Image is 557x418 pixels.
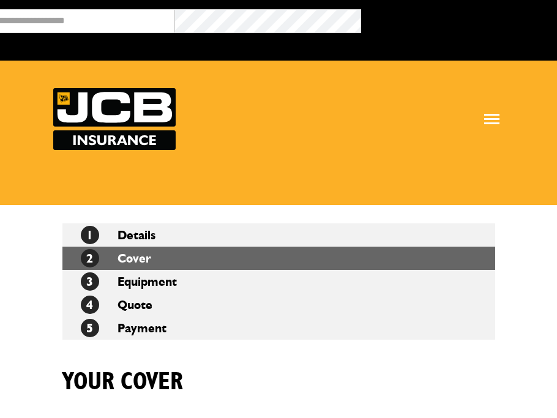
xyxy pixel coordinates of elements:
span: 3 [81,272,99,291]
span: 2 [81,249,99,267]
h1: Your cover [62,367,183,397]
li: Quote [62,293,495,316]
span: 5 [81,319,99,337]
span: 4 [81,296,99,314]
a: JCB Insurance Services [53,88,176,150]
li: Equipment [62,270,495,293]
li: Payment [62,316,495,340]
img: JCB Insurance Services logo [53,88,176,150]
li: Cover [62,247,495,270]
span: 1 [81,226,99,244]
a: 1Details [81,228,155,242]
button: Broker Login [361,9,548,28]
